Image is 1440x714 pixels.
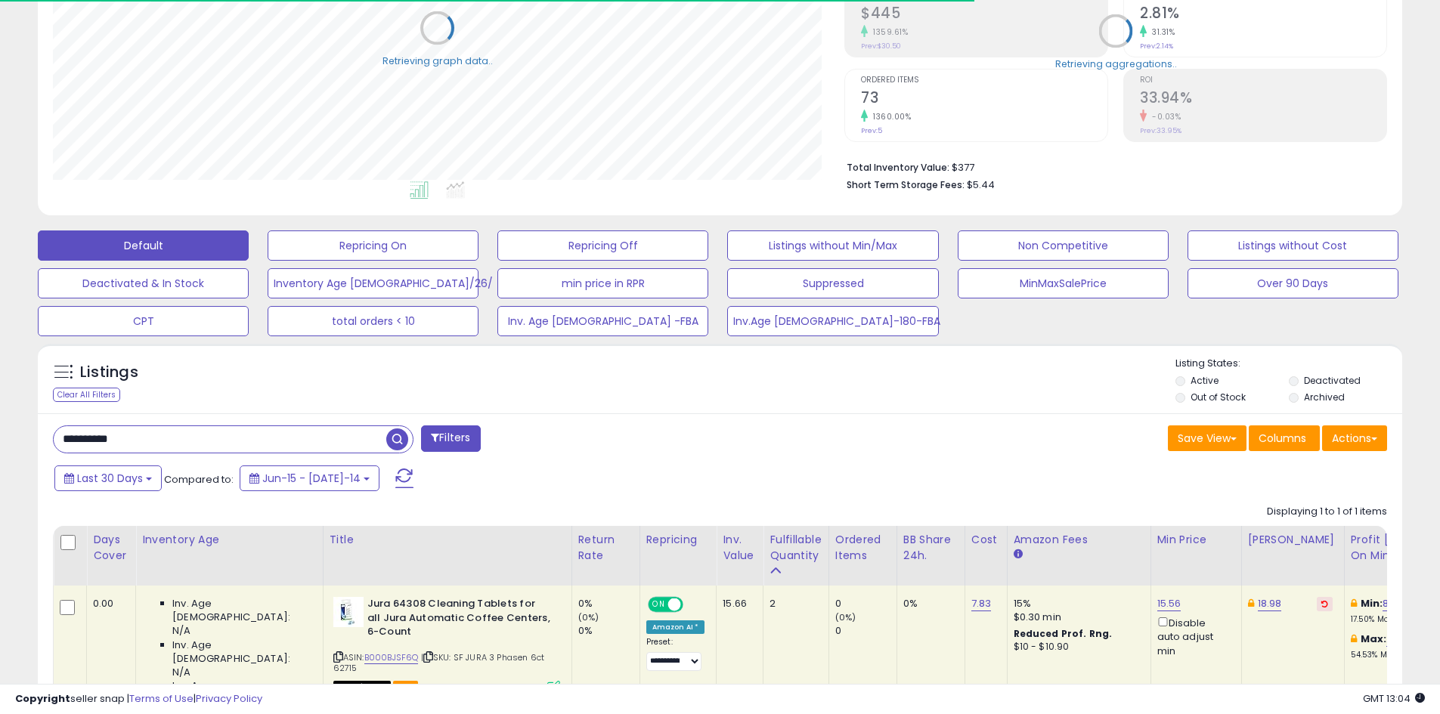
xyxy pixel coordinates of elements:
[38,230,249,261] button: Default
[1304,374,1361,387] label: Deactivated
[240,465,379,491] button: Jun-15 - [DATE]-14
[80,362,138,383] h5: Listings
[1191,391,1246,403] label: Out of Stock
[770,532,822,564] div: Fulfillable Quantity
[172,597,311,624] span: Inv. Age [DEMOGRAPHIC_DATA]:
[727,230,938,261] button: Listings without Min/Max
[680,598,705,611] span: OFF
[1259,431,1306,446] span: Columns
[421,425,480,452] button: Filters
[1055,57,1177,70] div: Retrieving aggregations..
[53,388,120,402] div: Clear All Filters
[1175,357,1402,371] p: Listing States:
[268,268,478,298] button: Inventory Age [DEMOGRAPHIC_DATA]/26/
[164,472,234,487] span: Compared to:
[1191,374,1219,387] label: Active
[1157,532,1235,548] div: Min Price
[93,532,129,564] div: Days Cover
[1157,596,1181,611] a: 15.56
[1014,610,1139,624] div: $0.30 min
[1322,425,1387,451] button: Actions
[835,597,897,610] div: 0
[1267,505,1387,519] div: Displaying 1 to 1 of 1 items
[1014,641,1139,654] div: $10 - $10.90
[38,268,249,298] button: Deactivated & In Stock
[723,532,757,564] div: Inv. value
[835,611,856,623] small: (0%)
[1363,691,1425,706] span: 2025-08-14 13:04 GMT
[382,54,493,67] div: Retrieving graph data..
[393,681,419,694] span: FBA
[497,306,708,336] button: Inv. Age [DEMOGRAPHIC_DATA] -FBA
[646,620,705,634] div: Amazon AI *
[727,306,938,336] button: Inv.Age [DEMOGRAPHIC_DATA]-180-FBA
[1386,632,1414,647] a: 22.50
[1258,596,1282,611] a: 18.98
[835,532,890,564] div: Ordered Items
[971,596,992,611] a: 7.83
[958,268,1169,298] button: MinMaxSalePrice
[578,532,633,564] div: Return Rate
[1188,268,1398,298] button: Over 90 Days
[172,666,190,679] span: N/A
[1361,596,1383,610] b: Min:
[1014,597,1139,610] div: 15%
[367,597,551,643] b: Jura 64308 Cleaning Tablets for all Jura Automatic Coffee Centers, 6-Count
[196,691,262,706] a: Privacy Policy
[1157,614,1230,658] div: Disable auto adjust min
[93,597,124,610] div: 0.00
[172,638,311,666] span: Inv. Age [DEMOGRAPHIC_DATA]:
[142,532,316,548] div: Inventory Age
[268,306,478,336] button: total orders < 10
[38,306,249,336] button: CPT
[15,692,262,706] div: seller snap | |
[333,597,560,692] div: ASIN:
[770,597,816,610] div: 2
[268,230,478,261] button: Repricing On
[333,651,545,674] span: | SKU: SF JURA 3 Phasen 6ct 62715
[646,637,705,671] div: Preset:
[330,532,565,548] div: Title
[1248,532,1338,548] div: [PERSON_NAME]
[1361,632,1387,646] b: Max:
[1188,230,1398,261] button: Listings without Cost
[578,597,639,610] div: 0%
[1014,548,1023,561] small: Amazon Fees.
[971,532,1001,548] div: Cost
[77,471,143,486] span: Last 30 Days
[129,691,194,706] a: Terms of Use
[1014,532,1144,548] div: Amazon Fees
[1014,627,1113,640] b: Reduced Prof. Rng.
[649,598,668,611] span: ON
[1168,425,1246,451] button: Save View
[333,681,391,694] span: All listings that are unavailable for purchase on Amazon for any reason other than out-of-stock
[903,532,958,564] div: BB Share 24h.
[54,465,162,491] button: Last 30 Days
[497,230,708,261] button: Repricing Off
[1383,596,1404,611] a: 8.80
[958,230,1169,261] button: Non Competitive
[1304,391,1345,403] label: Archived
[333,597,364,627] img: 41WFouEVVWL._SL40_.jpg
[578,611,599,623] small: (0%)
[727,268,938,298] button: Suppressed
[262,471,361,486] span: Jun-15 - [DATE]-14
[364,651,419,664] a: B000BJSF6Q
[578,624,639,638] div: 0%
[723,597,751,610] div: 15.66
[903,597,953,610] div: 0%
[172,679,311,706] span: Inv. Age [DEMOGRAPHIC_DATA]:
[172,624,190,638] span: N/A
[497,268,708,298] button: min price in RPR
[15,691,70,706] strong: Copyright
[646,532,711,548] div: Repricing
[1249,425,1320,451] button: Columns
[835,624,897,638] div: 0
